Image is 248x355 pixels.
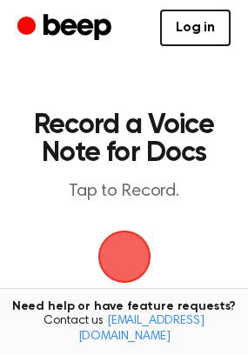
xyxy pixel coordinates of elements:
[98,231,151,283] img: Beep Logo
[31,181,217,203] p: Tap to Record.
[10,314,238,345] span: Contact us
[78,315,204,343] a: [EMAIL_ADDRESS][DOMAIN_NAME]
[31,111,217,167] h1: Record a Voice Note for Docs
[160,10,231,46] a: Log in
[17,11,116,45] a: Beep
